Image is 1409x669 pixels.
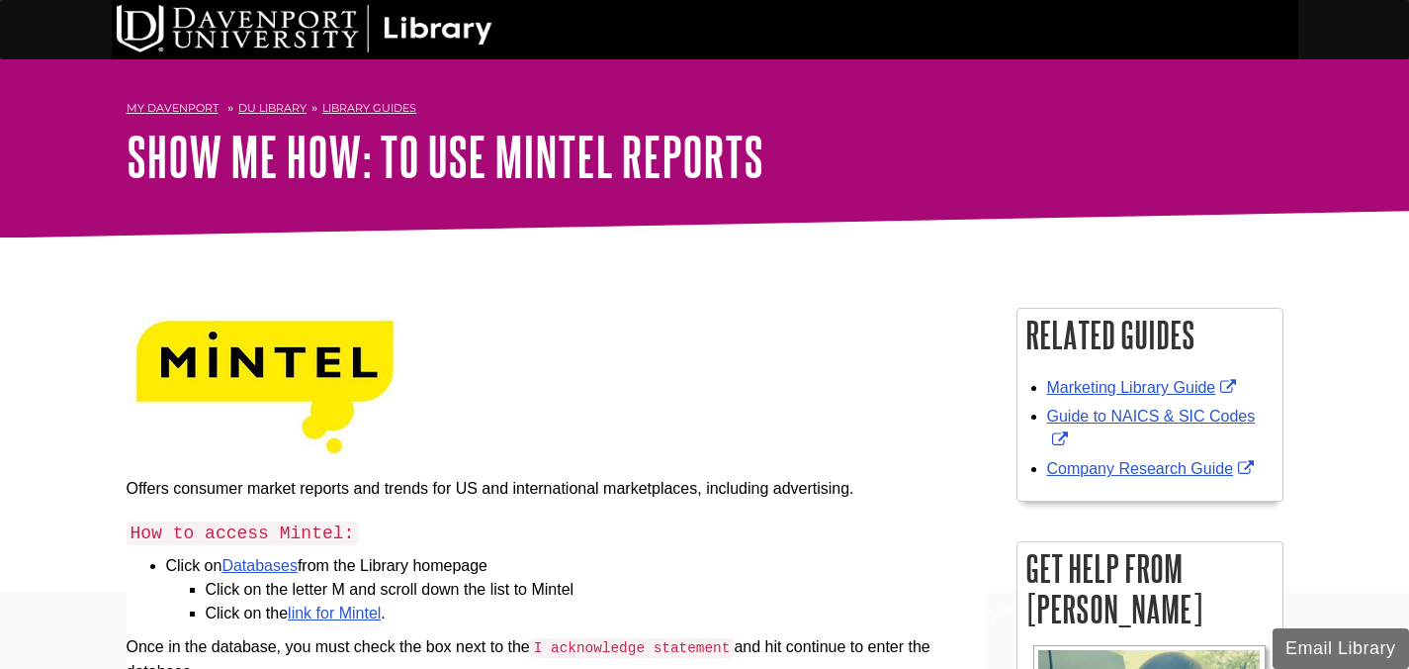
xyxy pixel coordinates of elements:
p: Offers consumer market reports and trends for US and international marketplaces, including advert... [127,477,987,501]
a: DU Library [238,101,307,115]
a: Show Me How: To Use Mintel Reports [127,126,763,187]
nav: breadcrumb [127,95,1283,127]
li: Click on the letter M and scroll down the list to Mintel [206,578,987,602]
a: Library Guides [322,101,416,115]
img: mintel logo [127,308,403,467]
h2: Related Guides [1017,309,1282,361]
a: Databases [221,557,298,574]
a: Link opens in new window [1047,408,1256,448]
a: Link opens in new window [1047,379,1242,396]
li: Click on the . [206,602,987,625]
li: Click on from the Library homepage [166,554,987,625]
code: I acknowledge statement [530,638,735,658]
code: How to access Mintel: [127,522,359,545]
button: Email Library [1273,628,1409,669]
img: DU Library [117,5,492,52]
h2: Get Help From [PERSON_NAME] [1017,542,1282,635]
a: Link opens in new window [1047,460,1260,477]
a: link for Mintel [288,605,381,621]
a: My Davenport [127,100,219,117]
